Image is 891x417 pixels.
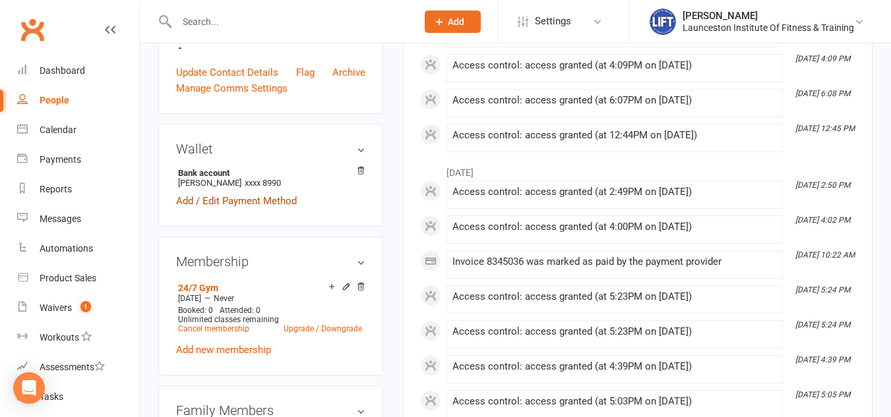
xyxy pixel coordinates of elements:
i: [DATE] 5:05 PM [795,390,850,399]
span: Never [214,294,234,303]
a: 24/7 Gym [178,283,218,293]
a: Messages [17,204,139,234]
a: Add new membership [176,344,271,356]
div: Workouts [40,332,79,343]
i: [DATE] 10:22 AM [795,250,855,260]
div: Invoice 8345036 was marked as paid by the payment provider [452,256,777,267]
a: Payments [17,145,139,175]
span: Booked: 0 [178,306,213,315]
div: Access control: access granted (at 5:23PM on [DATE]) [452,326,777,337]
div: People [40,95,69,105]
div: Access control: access granted (at 5:03PM on [DATE]) [452,396,777,407]
span: Add [448,16,464,27]
a: Add / Edit Payment Method [176,193,297,209]
i: [DATE] 4:39 PM [795,355,850,364]
div: Access control: access granted (at 4:39PM on [DATE]) [452,361,777,372]
h3: Membership [176,254,365,269]
a: Upgrade / Downgrade [284,324,362,333]
a: Cancel membership [178,324,249,333]
div: Tasks [40,391,63,402]
li: [DATE] [420,159,855,180]
div: [PERSON_NAME] [683,10,854,22]
span: Settings [535,7,571,36]
strong: - [178,42,365,54]
i: [DATE] 4:02 PM [795,215,850,225]
a: Archive [332,65,365,80]
div: Access control: access granted (at 2:49PM on [DATE]) [452,186,777,198]
div: — [175,293,365,304]
div: Assessments [40,362,105,372]
a: Dashboard [17,56,139,86]
i: [DATE] 2:50 PM [795,181,850,190]
a: Product Sales [17,264,139,293]
div: Access control: access granted (at 6:07PM on [DATE]) [452,95,777,106]
button: Add [425,11,481,33]
div: Waivers [40,302,72,313]
h3: Wallet [176,142,365,156]
div: Dashboard [40,65,85,76]
div: Access control: access granted (at 4:09PM on [DATE]) [452,60,777,71]
span: Attended: 0 [220,306,261,315]
span: xxxx 8990 [245,178,281,188]
a: Workouts [17,323,139,352]
i: [DATE] 5:24 PM [795,320,850,329]
div: Messages [40,213,81,224]
input: Search... [173,13,408,31]
a: Tasks [17,382,139,412]
i: [DATE] 5:24 PM [795,285,850,294]
i: [DATE] 12:45 PM [795,124,855,133]
div: Reports [40,184,72,194]
a: Clubworx [16,13,49,46]
span: 1 [80,301,91,312]
i: [DATE] 6:08 PM [795,89,850,98]
a: Update Contact Details [176,65,278,80]
img: thumb_image1711312309.png [650,9,676,35]
div: Access control: access granted (at 12:44PM on [DATE]) [452,130,777,141]
div: Launceston Institute Of Fitness & Training [683,22,854,34]
a: Manage Comms Settings [176,80,288,96]
div: Access control: access granted (at 5:23PM on [DATE]) [452,291,777,302]
a: Flag [296,65,315,80]
div: Payments [40,154,81,165]
a: People [17,86,139,115]
a: Calendar [17,115,139,145]
a: Reports [17,175,139,204]
div: Open Intercom Messenger [13,372,45,404]
div: Automations [40,243,93,254]
a: Waivers 1 [17,293,139,323]
li: [PERSON_NAME] [176,166,365,190]
div: Product Sales [40,273,96,283]
span: Unlimited classes remaining [178,315,279,324]
div: Calendar [40,125,77,135]
div: Access control: access granted (at 4:00PM on [DATE]) [452,221,777,233]
i: [DATE] 4:09 PM [795,54,850,63]
a: Assessments [17,352,139,382]
strong: Bank account [178,168,359,178]
a: Automations [17,234,139,264]
span: [DATE] [178,294,201,303]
